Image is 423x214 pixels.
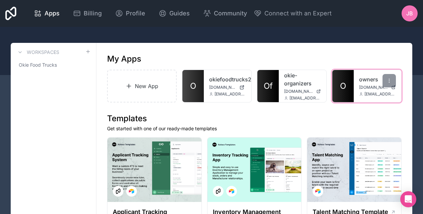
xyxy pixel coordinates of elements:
[406,9,413,17] span: JB
[16,59,91,71] a: Okie Food Trucks
[107,54,141,64] h1: My Apps
[340,81,346,91] span: O
[28,6,65,21] a: Apps
[364,91,396,97] span: [EMAIL_ADDRESS][DOMAIN_NAME]
[209,75,246,83] a: okiefoodtrucks2
[332,70,354,102] a: O
[182,70,204,102] a: O
[190,81,196,91] span: O
[359,75,396,83] a: owners
[209,85,246,90] a: [DOMAIN_NAME]
[264,9,332,18] span: Connect with an Expert
[110,6,151,21] a: Profile
[107,70,177,102] a: New App
[169,9,190,18] span: Guides
[264,81,273,91] span: Of
[107,113,402,124] h1: Templates
[107,125,402,132] p: Get started with one of our ready-made templates
[68,6,107,21] a: Billing
[198,6,252,21] a: Community
[359,85,389,90] span: [DOMAIN_NAME]
[126,9,145,18] span: Profile
[229,189,234,194] img: Airtable Logo
[27,49,59,56] h3: Workspaces
[400,191,416,207] div: Open Intercom Messenger
[84,9,102,18] span: Billing
[254,9,332,18] button: Connect with an Expert
[209,85,237,90] span: [DOMAIN_NAME]
[284,89,314,94] span: [DOMAIN_NAME]
[153,6,195,21] a: Guides
[257,70,279,102] a: Of
[45,9,60,18] span: Apps
[284,89,321,94] a: [DOMAIN_NAME]
[289,95,321,101] span: [EMAIL_ADDRESS][DOMAIN_NAME]
[19,62,57,68] span: Okie Food Trucks
[16,48,59,56] a: Workspaces
[214,9,247,18] span: Community
[215,91,246,97] span: [EMAIL_ADDRESS][DOMAIN_NAME]
[284,71,321,87] a: okie-organizers
[129,189,134,194] img: Airtable Logo
[315,189,321,194] img: Airtable Logo
[359,85,396,90] a: [DOMAIN_NAME]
